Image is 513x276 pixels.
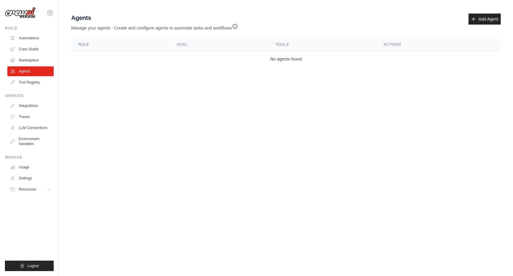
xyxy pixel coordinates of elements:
[5,93,54,98] div: Operate
[5,155,54,160] div: Manage
[71,38,169,51] th: Role
[376,38,501,51] th: Actions
[7,134,54,149] a: Environment Variables
[19,187,36,192] span: Resources
[7,112,54,122] a: Traces
[169,38,268,51] th: Goal
[268,38,376,51] th: Tools
[71,14,238,22] h2: Agents
[7,123,54,133] a: LLM Connections
[7,77,54,87] a: Tool Registry
[7,184,54,194] button: Resources
[5,7,36,19] img: Logo
[7,173,54,183] a: Settings
[7,55,54,65] a: Marketplace
[7,162,54,172] a: Usage
[5,261,54,271] button: Logout
[5,26,54,31] div: Build
[469,14,501,25] a: Add Agent
[27,263,39,268] span: Logout
[71,51,501,67] td: No agents found
[7,33,54,43] a: Automations
[7,44,54,54] a: Crew Studio
[7,66,54,76] a: Agents
[7,101,54,111] a: Integrations
[71,22,238,31] p: Manage your agents - Create and configure agents to automate tasks and workflows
